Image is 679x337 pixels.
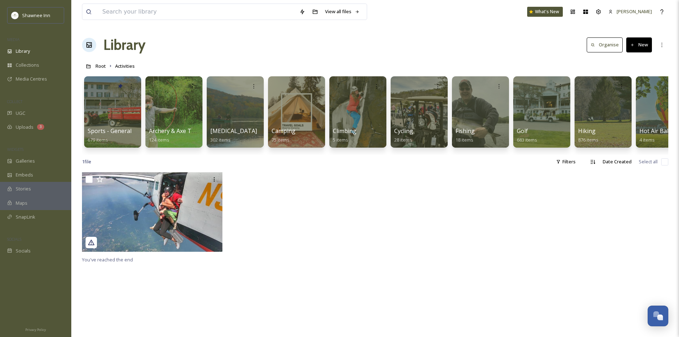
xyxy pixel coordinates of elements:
span: Climbing [333,127,356,135]
a: Root [96,62,106,70]
a: Cycling28 items [394,128,413,143]
a: Camping75 items [272,128,295,143]
span: Privacy Policy [25,327,46,332]
a: Activities [115,62,135,70]
span: Socials [16,247,31,254]
button: Open Chat [648,306,668,326]
div: 3 [37,124,44,130]
input: Search your library [99,4,296,20]
span: 1 file [82,158,91,165]
div: Filters [552,155,579,169]
span: Camping [272,127,295,135]
a: [MEDICAL_DATA]302 items [210,128,257,143]
a: Climbing5 items [333,128,356,143]
span: 18 items [456,137,473,143]
span: Media Centres [16,76,47,82]
span: 679 items [88,137,108,143]
a: Sports - General679 items [88,128,132,143]
span: SnapLink [16,214,35,220]
button: Organise [587,37,623,52]
a: What's New [527,7,563,17]
span: 124 items [149,137,169,143]
span: Select all [639,158,658,165]
span: Uploads [16,124,34,131]
span: 683 items [517,137,537,143]
span: 5 items [333,137,348,143]
span: You've reached the end [82,256,133,263]
a: Privacy Policy [25,325,46,333]
span: MEDIA [7,37,20,42]
span: 876 items [578,137,598,143]
img: skysthelimitskydivingcenter_17855888281725381.jpg [82,172,222,252]
a: [PERSON_NAME] [605,5,655,19]
span: WIDGETS [7,147,24,152]
span: Library [16,48,30,55]
span: Hiking [578,127,596,135]
span: [PERSON_NAME] [617,8,652,15]
a: Archery & Axe Throwing124 items [149,128,214,143]
button: New [626,37,652,52]
span: Collections [16,62,39,68]
span: Activities [115,63,135,69]
span: UGC [16,110,25,117]
span: 75 items [272,137,289,143]
span: Root [96,63,106,69]
span: 4 items [639,137,655,143]
span: Golf [517,127,528,135]
span: Archery & Axe Throwing [149,127,214,135]
span: Shawnee Inn [22,12,50,19]
a: Organise [587,37,626,52]
span: Sports - General [88,127,132,135]
div: Date Created [599,155,635,169]
span: Fishing [456,127,475,135]
span: Galleries [16,158,35,164]
span: [MEDICAL_DATA] [210,127,257,135]
a: Library [103,34,145,56]
a: Golf683 items [517,128,537,143]
span: 28 items [394,137,412,143]
a: Hiking876 items [578,128,598,143]
span: Embeds [16,172,33,178]
a: Fishing18 items [456,128,475,143]
span: SOCIALS [7,236,21,242]
span: Cycling [394,127,413,135]
span: 302 items [210,137,231,143]
img: shawnee-300x300.jpg [11,12,19,19]
span: Maps [16,200,27,206]
span: Stories [16,185,31,192]
span: COLLECT [7,99,22,104]
a: View all files [322,5,363,19]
